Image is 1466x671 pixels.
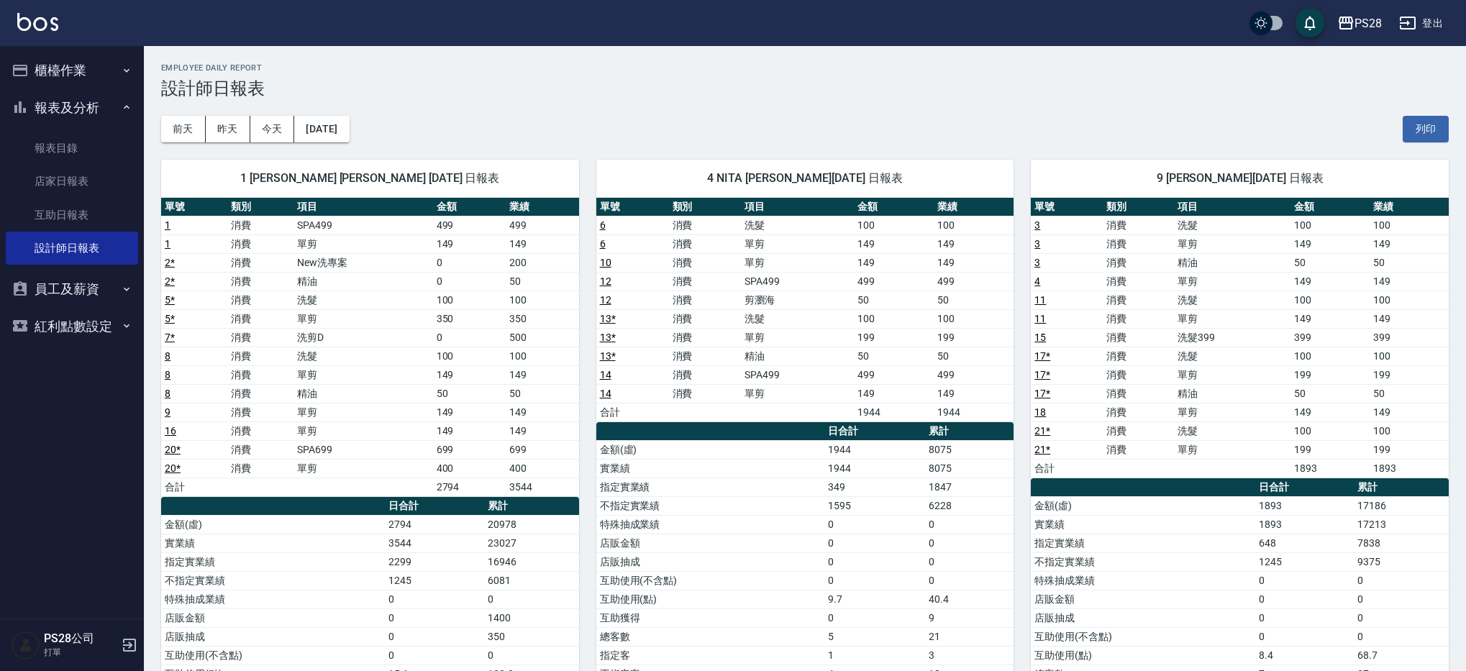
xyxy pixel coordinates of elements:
[1403,116,1449,142] button: 列印
[934,216,1014,234] td: 100
[293,291,433,309] td: 洗髮
[925,478,1014,496] td: 1847
[600,388,611,399] a: 14
[1354,552,1449,571] td: 9375
[1354,590,1449,608] td: 0
[925,496,1014,515] td: 6228
[669,384,742,403] td: 消費
[1174,347,1290,365] td: 洗髮
[600,294,611,306] a: 12
[854,384,934,403] td: 149
[1031,571,1255,590] td: 特殊抽成業績
[161,63,1449,73] h2: Employee Daily Report
[484,515,579,534] td: 20978
[1370,384,1449,403] td: 50
[433,291,506,309] td: 100
[741,253,853,272] td: 單剪
[1255,534,1354,552] td: 648
[1034,313,1046,324] a: 11
[161,198,579,497] table: a dense table
[506,309,579,328] td: 350
[506,347,579,365] td: 100
[600,275,611,287] a: 12
[741,291,853,309] td: 剪瀏海
[506,328,579,347] td: 500
[293,309,433,328] td: 單剪
[854,272,934,291] td: 499
[161,571,385,590] td: 不指定實業績
[669,365,742,384] td: 消費
[161,78,1449,99] h3: 設計師日報表
[741,384,853,403] td: 單剪
[1103,384,1175,403] td: 消費
[1103,216,1175,234] td: 消費
[385,608,483,627] td: 0
[1103,253,1175,272] td: 消費
[1103,328,1175,347] td: 消費
[293,253,433,272] td: New洗專案
[433,309,506,328] td: 350
[1290,253,1370,272] td: 50
[1174,403,1290,421] td: 單剪
[934,291,1014,309] td: 50
[1031,515,1255,534] td: 實業績
[1174,234,1290,253] td: 單剪
[6,89,138,127] button: 報表及分析
[1048,171,1431,186] span: 9 [PERSON_NAME][DATE] 日報表
[1370,328,1449,347] td: 399
[1290,421,1370,440] td: 100
[1370,198,1449,216] th: 業績
[161,198,227,216] th: 單號
[1370,347,1449,365] td: 100
[385,497,483,516] th: 日合計
[1255,496,1354,515] td: 1893
[1174,440,1290,459] td: 單剪
[925,422,1014,441] th: 累計
[227,253,293,272] td: 消費
[293,440,433,459] td: SPA699
[12,631,40,659] img: Person
[1174,309,1290,328] td: 單剪
[433,272,506,291] td: 0
[934,384,1014,403] td: 149
[1031,198,1103,216] th: 單號
[165,369,170,380] a: 8
[433,198,506,216] th: 金額
[1034,332,1046,343] a: 15
[1290,272,1370,291] td: 149
[1103,272,1175,291] td: 消費
[1103,198,1175,216] th: 類別
[824,496,925,515] td: 1595
[1290,384,1370,403] td: 50
[6,52,138,89] button: 櫃檯作業
[161,534,385,552] td: 實業績
[293,198,433,216] th: 項目
[227,272,293,291] td: 消費
[669,291,742,309] td: 消費
[165,425,176,437] a: 16
[506,478,579,496] td: 3544
[596,403,669,421] td: 合計
[1370,234,1449,253] td: 149
[854,328,934,347] td: 199
[293,216,433,234] td: SPA499
[824,440,925,459] td: 1944
[227,347,293,365] td: 消費
[1290,403,1370,421] td: 149
[741,328,853,347] td: 單剪
[433,403,506,421] td: 149
[44,646,117,659] p: 打單
[925,552,1014,571] td: 0
[293,459,433,478] td: 單剪
[433,347,506,365] td: 100
[293,234,433,253] td: 單剪
[669,272,742,291] td: 消費
[854,309,934,328] td: 100
[824,422,925,441] th: 日合計
[433,253,506,272] td: 0
[385,515,483,534] td: 2794
[1354,478,1449,497] th: 累計
[1290,216,1370,234] td: 100
[600,369,611,380] a: 14
[925,515,1014,534] td: 0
